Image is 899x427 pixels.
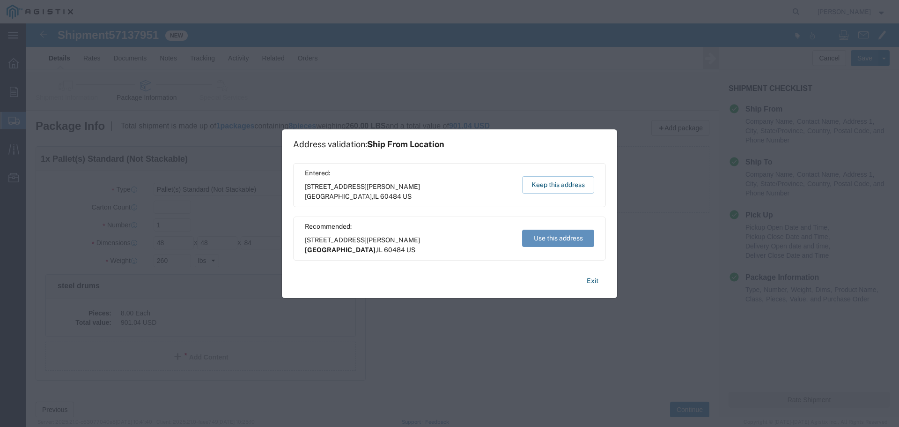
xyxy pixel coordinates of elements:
[522,176,594,194] button: Keep this address
[293,139,444,150] h1: Address validation:
[522,230,594,247] button: Use this address
[579,273,606,289] button: Exit
[367,139,444,149] span: Ship From Location
[305,193,372,200] span: [GEOGRAPHIC_DATA]
[305,168,513,178] span: Entered:
[403,193,412,200] span: US
[305,235,513,255] span: [STREET_ADDRESS][PERSON_NAME] ,
[377,246,383,254] span: IL
[305,222,513,232] span: Recommended:
[305,246,376,254] span: [GEOGRAPHIC_DATA]
[373,193,379,200] span: IL
[305,182,513,202] span: [STREET_ADDRESS][PERSON_NAME] ,
[406,246,415,254] span: US
[384,246,405,254] span: 60484
[380,193,401,200] span: 60484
